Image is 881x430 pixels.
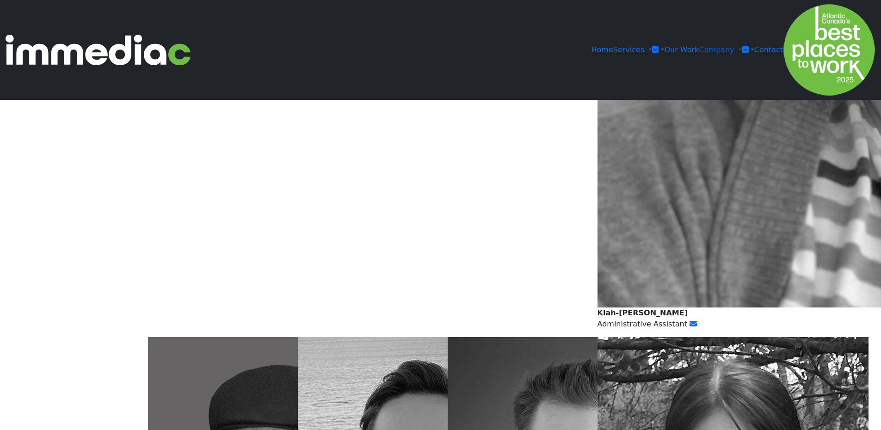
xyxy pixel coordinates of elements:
[6,35,191,66] img: immediac
[598,307,733,330] p: Administrative Assistant
[754,45,783,54] a: Contact
[591,45,613,54] a: Home
[613,45,653,54] a: Services
[699,45,742,54] a: Company
[664,45,699,54] a: Our Work
[783,4,875,96] img: Down
[598,308,688,317] strong: Kiah-[PERSON_NAME]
